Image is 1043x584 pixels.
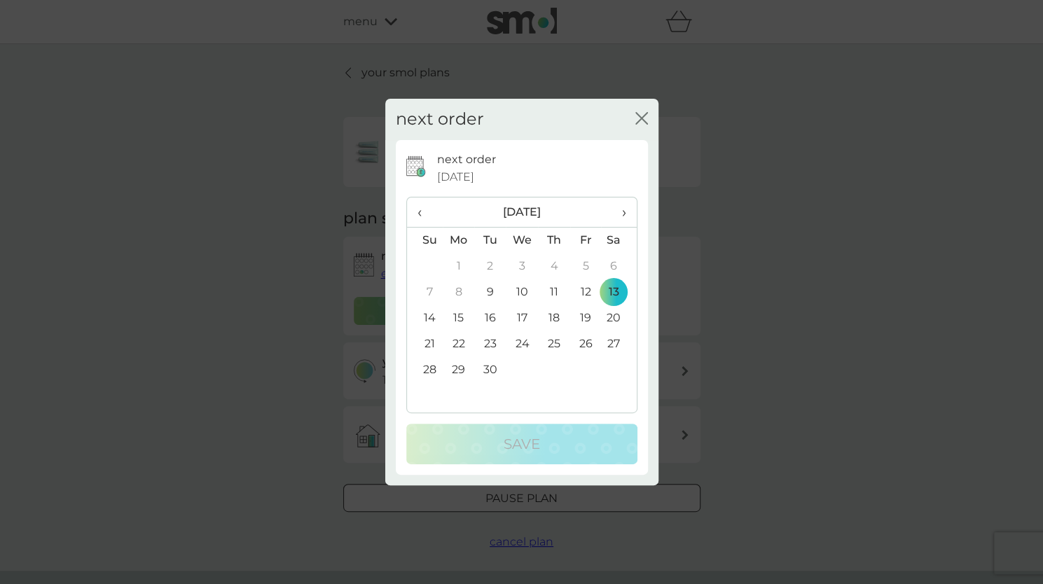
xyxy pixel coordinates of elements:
th: Sa [601,227,636,253]
td: 26 [570,331,602,357]
td: 12 [570,279,602,305]
td: 19 [570,305,602,331]
td: 13 [601,279,636,305]
td: 21 [407,331,443,357]
td: 9 [474,279,506,305]
td: 29 [443,357,475,383]
button: Save [406,424,637,464]
td: 20 [601,305,636,331]
td: 7 [407,279,443,305]
th: Tu [474,227,506,253]
th: We [506,227,538,253]
td: 23 [474,331,506,357]
td: 24 [506,331,538,357]
td: 3 [506,253,538,279]
p: Save [504,433,540,455]
td: 1 [443,253,475,279]
td: 22 [443,331,475,357]
span: ‹ [417,197,432,227]
span: [DATE] [437,168,474,186]
td: 28 [407,357,443,383]
td: 27 [601,331,636,357]
td: 2 [474,253,506,279]
td: 8 [443,279,475,305]
th: [DATE] [443,197,602,228]
td: 4 [538,253,569,279]
td: 10 [506,279,538,305]
th: Th [538,227,569,253]
td: 18 [538,305,569,331]
td: 6 [601,253,636,279]
td: 5 [570,253,602,279]
td: 14 [407,305,443,331]
th: Fr [570,227,602,253]
h2: next order [396,109,484,130]
td: 11 [538,279,569,305]
td: 17 [506,305,538,331]
th: Su [407,227,443,253]
td: 16 [474,305,506,331]
th: Mo [443,227,475,253]
span: › [612,197,626,227]
td: 15 [443,305,475,331]
button: close [635,112,648,127]
td: 25 [538,331,569,357]
p: next order [437,151,496,169]
td: 30 [474,357,506,383]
